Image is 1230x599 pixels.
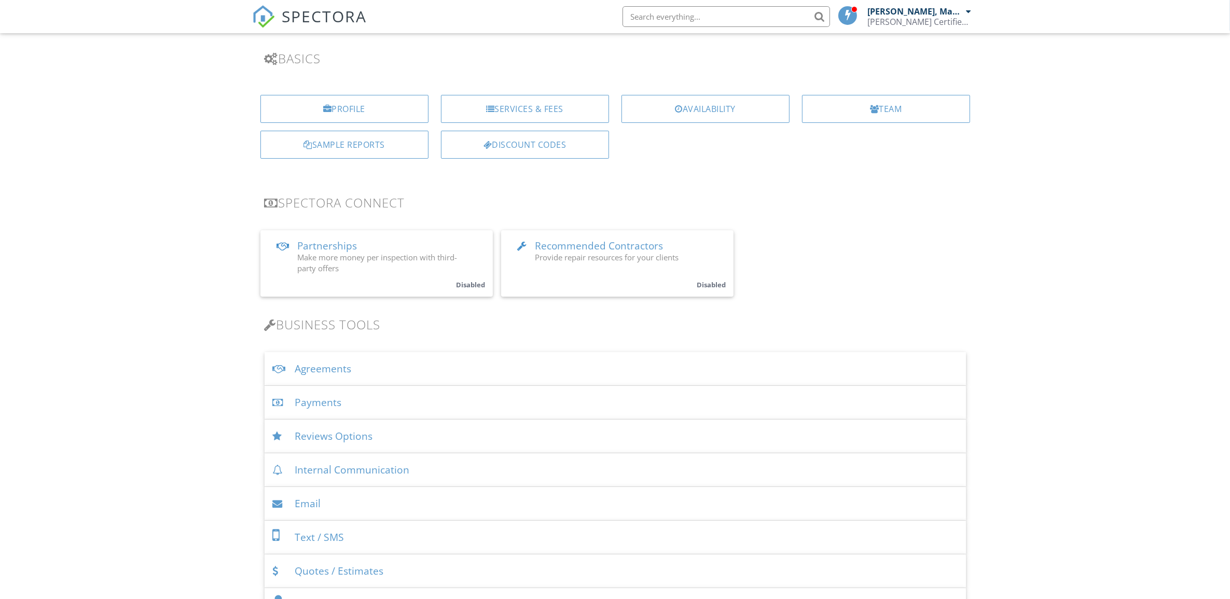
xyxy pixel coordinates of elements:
[697,280,726,289] small: Disabled
[621,95,790,123] a: Availability
[265,420,966,453] div: Reviews Options
[802,95,970,123] a: Team
[265,521,966,554] div: Text / SMS
[265,352,966,386] div: Agreements
[260,95,429,123] a: Profile
[623,6,830,27] input: Search everything...
[265,196,966,210] h3: Spectora Connect
[535,239,664,253] span: Recommended Contractors
[868,6,964,17] div: [PERSON_NAME], Managing Member
[441,131,609,159] a: Discount Codes
[298,239,357,253] span: Partnerships
[868,17,972,27] div: Rasmussen Certified Inspections LLC
[457,280,486,289] small: Disabled
[252,14,367,36] a: SPECTORA
[501,230,734,297] a: Recommended Contractors Provide repair resources for your clients Disabled
[298,252,458,273] span: Make more money per inspection with third-party offers
[265,554,966,588] div: Quotes / Estimates
[282,5,367,27] span: SPECTORA
[265,386,966,420] div: Payments
[260,131,429,159] a: Sample Reports
[252,5,275,28] img: The Best Home Inspection Software - Spectora
[265,317,966,331] h3: Business Tools
[441,95,609,123] a: Services & Fees
[535,252,679,262] span: Provide repair resources for your clients
[265,487,966,521] div: Email
[260,230,493,297] a: Partnerships Make more money per inspection with third-party offers Disabled
[265,51,966,65] h3: Basics
[265,453,966,487] div: Internal Communication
